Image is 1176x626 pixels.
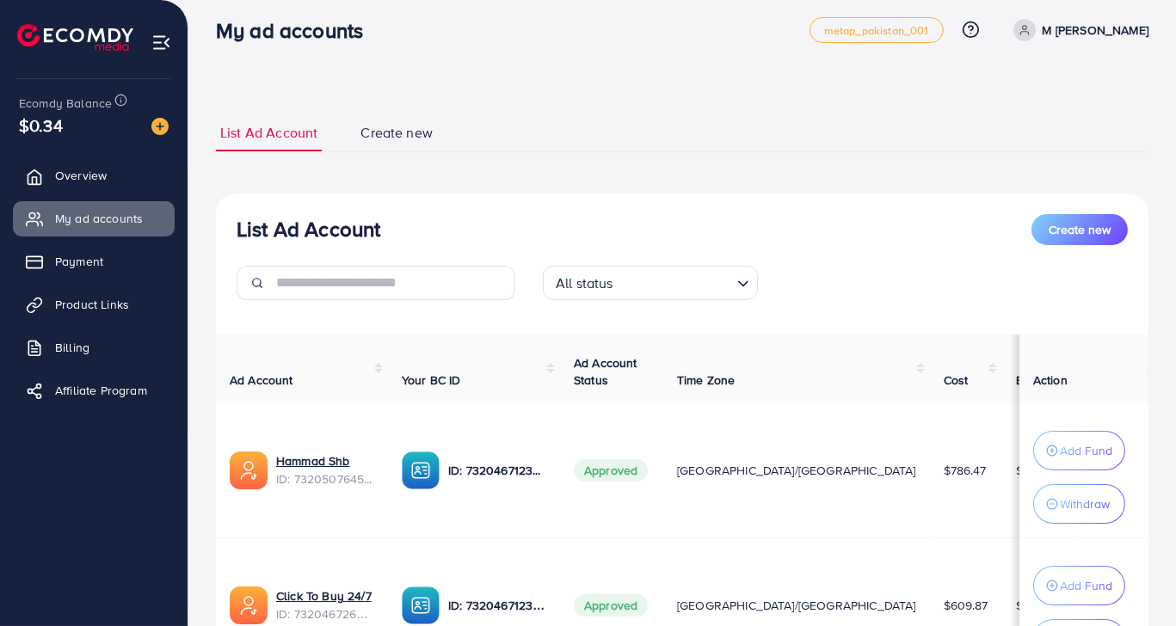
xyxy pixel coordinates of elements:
[276,587,374,623] div: <span class='underline'>Click To Buy 24/7</span></br>7320467267140190209
[19,113,63,138] span: $0.34
[55,339,89,356] span: Billing
[574,354,637,389] span: Ad Account Status
[1043,20,1148,40] p: M [PERSON_NAME]
[55,296,129,313] span: Product Links
[276,470,374,488] span: ID: 7320507645020880897
[1103,549,1163,613] iframe: Chat
[276,452,374,488] div: <span class='underline'>Hammad Shb</span></br>7320507645020880897
[944,462,987,479] span: $786.47
[1060,575,1112,596] p: Add Fund
[216,18,377,43] h3: My ad accounts
[402,451,440,489] img: ic-ba-acc.ded83a64.svg
[13,201,175,236] a: My ad accounts
[276,587,374,605] a: Click To Buy 24/7
[402,586,440,624] img: ic-ba-acc.ded83a64.svg
[543,266,758,300] div: Search for option
[677,597,916,614] span: [GEOGRAPHIC_DATA]/[GEOGRAPHIC_DATA]
[677,371,735,389] span: Time Zone
[1033,431,1125,470] button: Add Fund
[151,33,171,52] img: menu
[1060,440,1112,461] p: Add Fund
[237,217,380,242] h3: List Ad Account
[55,382,147,399] span: Affiliate Program
[824,25,929,36] span: metap_pakistan_001
[619,267,730,296] input: Search for option
[230,451,268,489] img: ic-ads-acc.e4c84228.svg
[1007,19,1148,41] a: M [PERSON_NAME]
[360,123,433,143] span: Create new
[17,24,133,51] img: logo
[230,371,293,389] span: Ad Account
[810,17,944,43] a: metap_pakistan_001
[1033,484,1125,524] button: Withdraw
[276,452,374,470] a: Hammad Shb
[13,244,175,279] a: Payment
[402,371,461,389] span: Your BC ID
[677,462,916,479] span: [GEOGRAPHIC_DATA]/[GEOGRAPHIC_DATA]
[1033,566,1125,605] button: Add Fund
[55,253,103,270] span: Payment
[13,373,175,408] a: Affiliate Program
[944,371,969,389] span: Cost
[13,287,175,322] a: Product Links
[574,594,648,617] span: Approved
[13,330,175,365] a: Billing
[55,167,107,184] span: Overview
[552,271,617,296] span: All status
[448,460,546,481] p: ID: 7320467123262734338
[55,210,143,227] span: My ad accounts
[230,586,268,624] img: ic-ads-acc.e4c84228.svg
[276,605,374,623] span: ID: 7320467267140190209
[1031,214,1128,245] button: Create new
[19,95,112,112] span: Ecomdy Balance
[1033,371,1068,389] span: Action
[151,118,169,135] img: image
[1060,494,1110,514] p: Withdraw
[1049,221,1111,238] span: Create new
[574,459,648,482] span: Approved
[220,123,317,143] span: List Ad Account
[448,595,546,616] p: ID: 7320467123262734338
[944,597,988,614] span: $609.87
[13,158,175,193] a: Overview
